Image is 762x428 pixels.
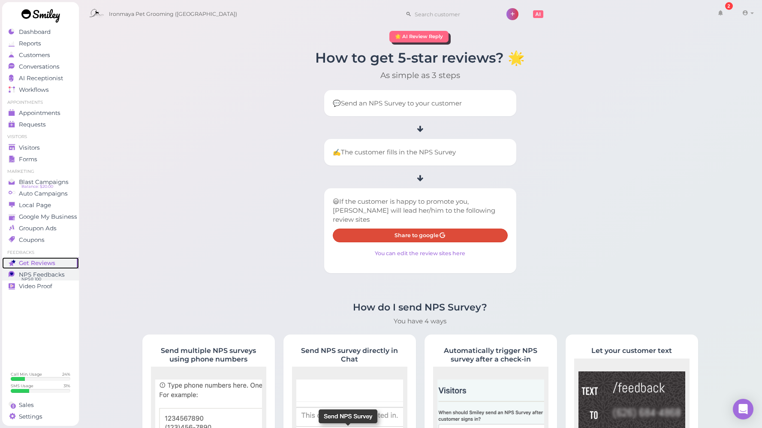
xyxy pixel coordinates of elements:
span: Sales [19,401,34,409]
a: Get Reviews [2,257,79,269]
li: 💬 Send an NPS Survey to your customer [324,90,516,116]
span: Video Proof [19,283,52,290]
span: NPS® 100 [21,276,41,283]
a: Groupon Ads [2,223,79,234]
span: Auto Campaigns [19,190,68,197]
span: Visitors [19,144,40,151]
div: Call Min. Usage [11,371,42,377]
a: Conversations [2,61,79,72]
a: Requests [2,119,79,130]
h4: Let your customer text [574,347,690,355]
span: Google My Business [19,213,77,220]
span: AI Receptionist [19,75,63,82]
a: Reports [2,38,79,49]
span: Ironmaya Pet Grooming ([GEOGRAPHIC_DATA]) [109,2,237,26]
span: Groupon Ads [19,225,57,232]
a: AI Receptionist [2,72,79,84]
a: Local Page [2,199,79,211]
a: Forms [2,154,79,165]
input: Search customer [412,7,495,21]
a: Coupons [2,234,79,246]
span: Settings [19,413,42,420]
h4: Send NPS survey directly in Chat [292,347,407,363]
li: ✍️ The customer fills in the NPS Survey [324,139,516,165]
span: Requests [19,121,46,128]
h1: How to get 5-star reviews? 🌟 [142,50,698,66]
h3: How do I send NPS Survey? [142,302,698,313]
span: Workflows [19,86,49,93]
a: Blast Campaigns Balance: $20.00 [2,176,79,188]
div: 2 [725,2,733,10]
span: Local Page [19,202,51,209]
li: Marketing [2,169,79,175]
div: Open Intercom Messenger [733,399,753,419]
a: Auto Campaigns [2,188,79,199]
a: Google My Business [2,211,79,223]
li: Appointments [2,99,79,105]
div: 🌟 AI Review Reply [389,31,449,42]
div: As simple as 3 steps [142,70,698,81]
span: Dashboard [19,28,51,36]
span: Reports [19,40,41,47]
span: Conversations [19,63,60,70]
span: Blast Campaigns [19,178,69,186]
div: SMS Usage [11,383,33,389]
li: 😃 If the customer is happy to promote you, [PERSON_NAME] will lead her/him to the following revie... [324,188,516,273]
a: Dashboard [2,26,79,38]
a: NPS Feedbacks NPS® 100 [2,269,79,280]
span: Get Reviews [19,259,55,267]
a: Appointments [2,107,79,119]
span: Appointments [19,109,60,117]
a: Video Proof [2,280,79,292]
a: You can edit the review sites here [367,247,473,260]
span: Forms [19,156,37,163]
h4: Send multiple NPS surveys using phone numbers [151,347,266,363]
a: Workflows [2,84,79,96]
li: Feedbacks [2,250,79,256]
span: NPS Feedbacks [19,271,65,278]
span: Customers [19,51,50,59]
div: 31 % [63,383,70,389]
a: Visitors [2,142,79,154]
a: Sales [2,399,79,411]
div: 24 % [62,371,70,377]
a: Settings [2,411,79,422]
span: Coupons [19,236,45,244]
li: Visitors [2,134,79,140]
a: Customers [2,49,79,61]
h4: Automatically trigger NPS survey after a check-in [433,347,548,363]
a: Share to google [333,229,508,242]
span: Balance: $20.00 [21,183,53,190]
div: You have 4 ways [142,316,698,326]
